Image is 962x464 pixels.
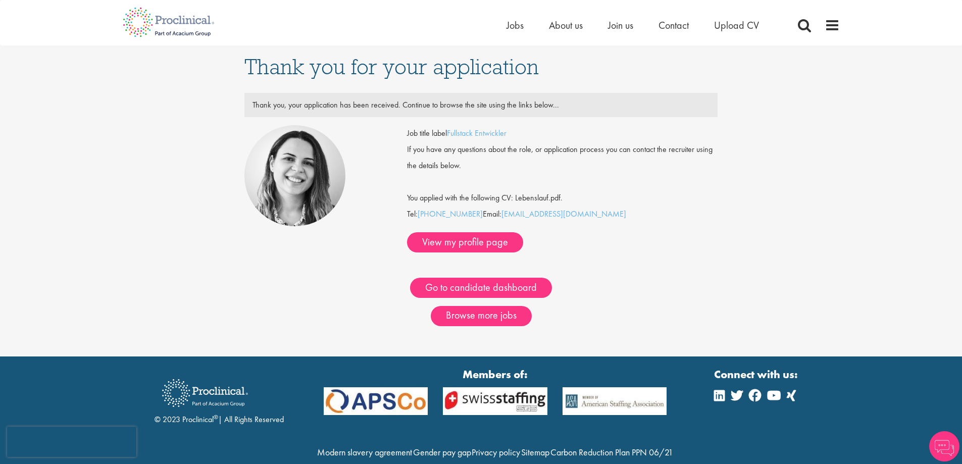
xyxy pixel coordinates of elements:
a: Jobs [507,19,524,32]
span: Thank you for your application [244,53,539,80]
a: Gender pay gap [413,446,471,458]
img: APSCo [555,387,675,415]
div: Thank you, your application has been received. Continue to browse the site using the links below... [245,97,718,113]
img: APSCo [435,387,555,415]
img: Nur Ergiydiren [244,125,345,226]
img: APSCo [316,387,436,415]
a: Privacy policy [472,446,520,458]
img: Proclinical Recruitment [155,372,256,414]
iframe: reCAPTCHA [7,427,136,457]
a: [PHONE_NUMBER] [418,209,483,219]
a: Fullstack Entwickler [447,128,507,138]
a: Carbon Reduction Plan PPN 06/21 [550,446,673,458]
a: Go to candidate dashboard [410,278,552,298]
a: View my profile page [407,232,523,252]
a: Join us [608,19,633,32]
a: Sitemap [521,446,549,458]
div: Job title label [399,125,725,141]
a: Browse more jobs [431,306,532,326]
a: Upload CV [714,19,759,32]
div: © 2023 Proclinical | All Rights Reserved [155,372,284,426]
img: Chatbot [929,431,959,461]
strong: Connect with us: [714,367,800,382]
div: You applied with the following CV: Lebenslauf.pdf. [399,174,725,206]
a: Modern slavery agreement [317,446,412,458]
div: If you have any questions about the role, or application process you can contact the recruiter us... [399,141,725,174]
strong: Members of: [324,367,667,382]
div: Tel: Email: [407,125,718,252]
sup: ® [214,413,218,421]
a: [EMAIL_ADDRESS][DOMAIN_NAME] [501,209,626,219]
a: Contact [659,19,689,32]
a: About us [549,19,583,32]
